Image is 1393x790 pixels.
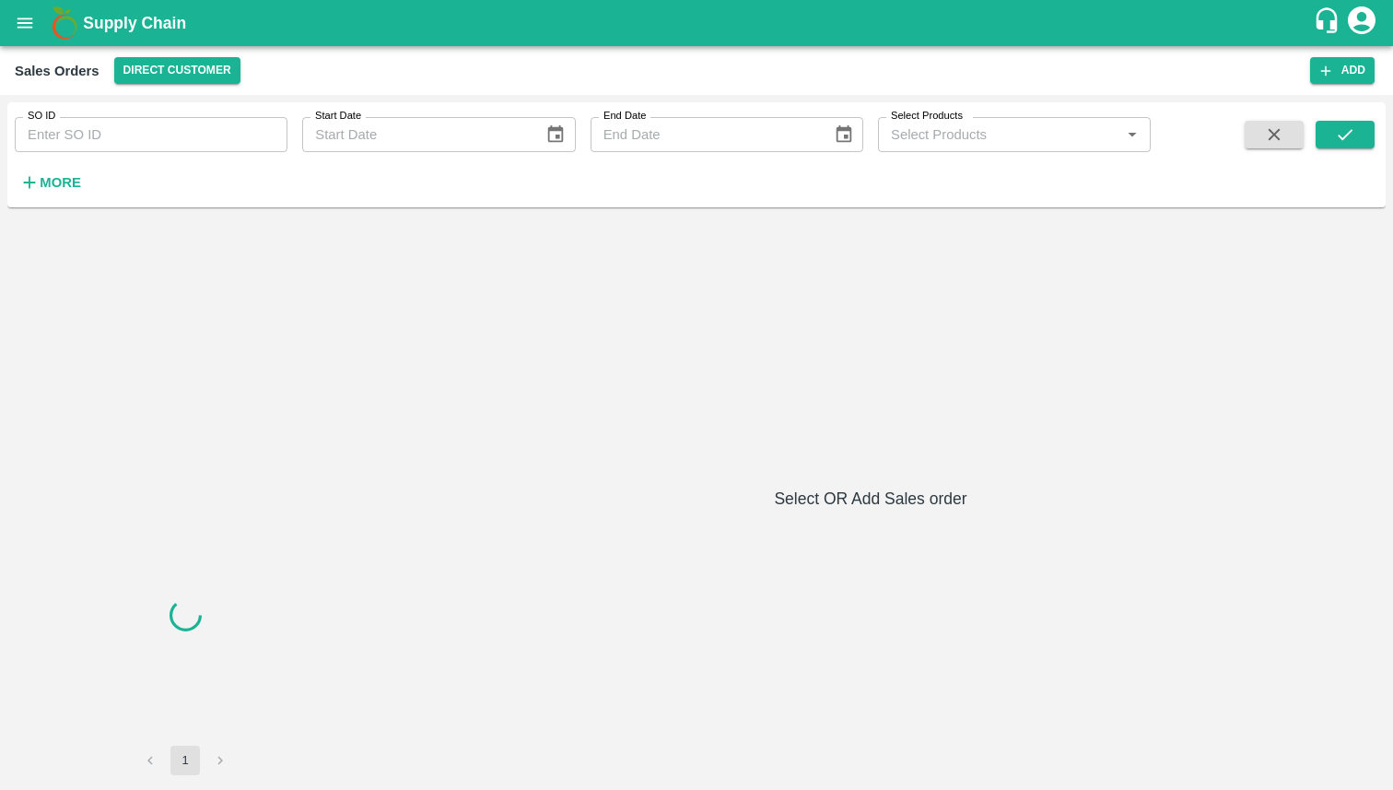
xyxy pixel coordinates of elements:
input: Start Date [302,117,531,152]
strong: More [40,175,81,190]
img: logo [46,5,83,41]
button: Open [1120,123,1144,147]
input: Select Products [884,123,1115,147]
button: Choose date [538,117,573,152]
label: Start Date [315,109,361,124]
a: Supply Chain [83,10,1313,36]
label: End Date [603,109,646,124]
input: Enter SO ID [15,117,287,152]
div: Sales Orders [15,59,99,83]
button: Add [1310,57,1375,84]
button: Choose date [826,117,861,152]
h6: Select OR Add Sales order [363,486,1378,512]
button: Select DC [114,57,240,84]
label: Select Products [891,109,963,124]
input: End Date [591,117,819,152]
button: open drawer [4,2,46,44]
div: account of current user [1345,4,1378,42]
button: More [15,167,86,198]
label: SO ID [28,109,55,124]
button: page 1 [170,746,200,775]
div: customer-support [1313,6,1345,40]
nav: pagination navigation [133,746,238,775]
b: Supply Chain [83,14,186,32]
